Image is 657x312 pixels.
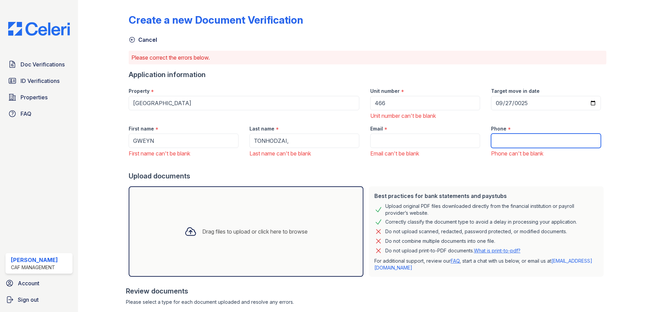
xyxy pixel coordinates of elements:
label: Target move in date [491,88,540,95]
div: Best practices for bank statements and paystubs [374,192,598,200]
div: First name can't be blank [129,149,239,158]
a: What is print-to-pdf? [474,248,520,253]
a: Account [3,276,75,290]
span: FAQ [21,110,31,118]
a: FAQ [451,258,460,264]
label: Email [370,125,383,132]
label: Phone [491,125,506,132]
div: Upload documents [129,171,606,181]
span: Properties [21,93,48,101]
div: CAF Management [11,264,58,271]
span: ID Verifications [21,77,60,85]
div: Please select a type for each document uploaded and resolve any errors. [126,299,606,305]
div: Correctly classify the document type to avoid a delay in processing your application. [385,218,577,226]
div: Unit number can't be blank [370,112,480,120]
div: Do not combine multiple documents into one file. [385,237,495,245]
a: FAQ [5,107,73,121]
p: For additional support, review our , start a chat with us below, or email us at [374,258,598,271]
p: Do not upload print-to-PDF documents. [385,247,520,254]
div: Drag files to upload or click here to browse [202,227,308,236]
label: Unit number [370,88,400,95]
div: Last name can't be blank [249,149,359,158]
a: ID Verifications [5,74,73,88]
label: Last name [249,125,274,132]
p: Please correct the errors below. [131,53,604,62]
div: Create a new Document Verification [129,14,303,26]
div: Application information [129,70,606,79]
label: Property [129,88,150,95]
a: Properties [5,90,73,104]
div: Review documents [126,286,606,296]
span: Account [18,279,39,287]
label: First name [129,125,154,132]
div: Do not upload scanned, redacted, password protected, or modified documents. [385,227,567,236]
div: [PERSON_NAME] [11,256,58,264]
a: Doc Verifications [5,58,73,71]
div: Upload original PDF files downloaded directly from the financial institution or payroll provider’... [385,203,598,216]
img: CE_Logo_Blue-a8612792a0a2168367f1c8372b55b34899dd931a85d93a1a3d3e32e68fde9ad4.png [3,22,75,36]
a: Cancel [129,36,157,44]
a: Sign out [3,293,75,307]
div: Email can't be blank [370,149,480,158]
div: Phone can't be blank [491,149,601,158]
span: Sign out [18,296,39,304]
span: Doc Verifications [21,60,65,68]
